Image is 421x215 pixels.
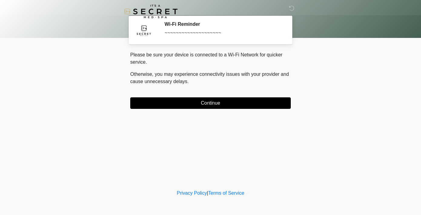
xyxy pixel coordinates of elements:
[208,190,244,196] a: Terms of Service
[130,51,291,66] p: Please be sure your device is connected to a Wi-Fi Network for quicker service.
[207,190,208,196] a: |
[164,21,282,27] h2: Wi-Fi Reminder
[164,29,282,37] div: ~~~~~~~~~~~~~~~~~~~~
[187,79,189,84] span: .
[130,97,291,109] button: Continue
[177,190,207,196] a: Privacy Policy
[124,5,177,18] img: It's A Secret Med Spa Logo
[135,21,153,39] img: Agent Avatar
[130,71,291,85] p: Otherwise, you may experience connectivity issues with your provider and cause unnecessary delays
